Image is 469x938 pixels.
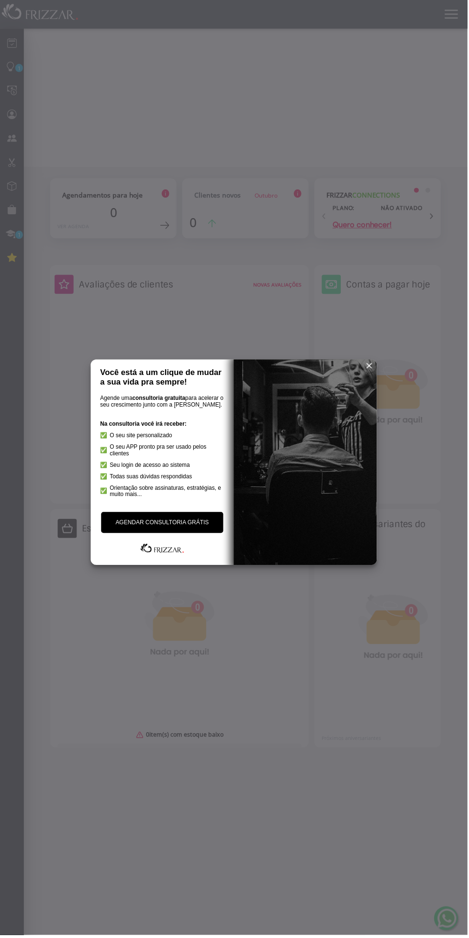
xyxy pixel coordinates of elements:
[100,433,225,440] li: O seu site personalizado
[100,445,225,458] li: O seu APP pronto pra ser usado pelos clientes
[100,396,225,409] p: Agende uma para acelerar o seu crescimento junto com a [PERSON_NAME].
[139,544,187,556] img: Frizzar
[100,369,225,388] h1: Você está a um clique de mudar a sua vida pra sempre!
[100,486,225,499] li: Orientação sobre assinaturas, estratégias, e muito mais...
[133,396,186,403] strong: consultoria gratuita
[100,422,187,429] strong: Na consultoria você irá receber:
[101,514,224,535] a: AGENDAR CONSULTORIA GRÁTIS
[363,360,378,374] button: ui-button
[100,475,225,481] li: Todas suas dúvidas respondidas
[100,463,225,470] li: Seu login de acesso ao sistema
